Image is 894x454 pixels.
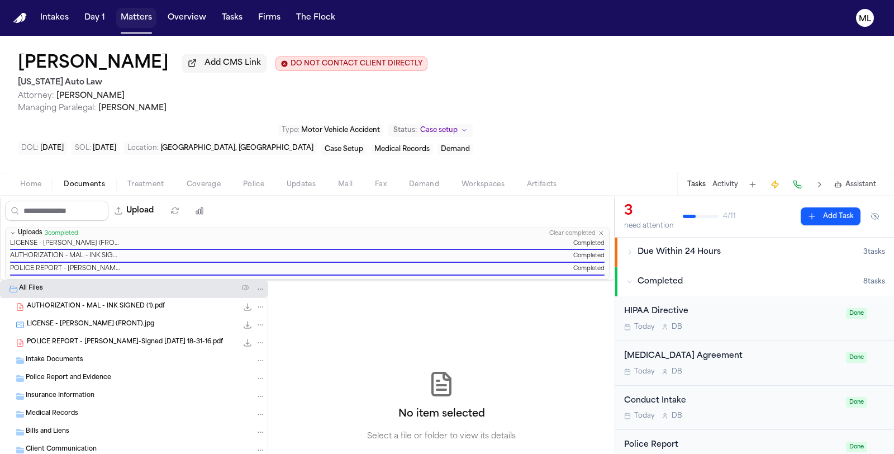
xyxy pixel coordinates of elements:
[5,201,108,221] input: Search files
[846,308,867,319] span: Done
[638,276,683,287] span: Completed
[18,54,169,74] button: Edit matter name
[21,145,39,152] span: DOL :
[187,180,221,189] span: Coverage
[549,230,596,237] button: Clear completed
[301,127,380,134] span: Motor Vehicle Accident
[863,277,885,286] span: 8 task s
[27,302,165,311] span: AUTHORIZATION - MAL - INK SIGNED (1).pdf
[26,409,78,419] span: Medical Records
[116,8,156,28] button: Matters
[745,177,760,192] button: Add Task
[801,207,860,225] button: Add Task
[687,180,706,189] button: Tasks
[292,8,340,28] a: The Flock
[573,240,605,248] span: Completed
[615,341,894,386] div: Open task: Retainer Agreement
[18,104,96,112] span: Managing Paralegal:
[615,238,894,267] button: Due Within 24 Hours3tasks
[767,177,783,192] button: Create Immediate Task
[863,248,885,257] span: 3 task s
[634,412,655,420] span: Today
[367,431,516,442] p: Select a file or folder to view its details
[254,8,285,28] button: Firms
[375,180,387,189] span: Fax
[127,180,164,189] span: Treatment
[462,180,505,189] span: Workspaces
[321,144,367,155] button: Edit service: Case Setup
[712,180,738,189] button: Activity
[846,397,867,408] span: Done
[98,104,167,112] span: [PERSON_NAME]
[420,126,458,135] span: Case setup
[672,412,682,420] span: D B
[624,395,839,408] div: Conduct Intake
[27,338,223,347] span: POLICE REPORT - [PERSON_NAME]-Signed [DATE] 18-31-16.pdf
[634,367,655,376] span: Today
[20,180,41,189] span: Home
[75,145,91,152] span: SOL :
[36,8,73,28] button: Intakes
[393,126,417,135] span: Status:
[527,180,557,189] span: Artifacts
[638,247,721,258] span: Due Within 24 Hours
[634,323,655,332] span: Today
[624,350,839,363] div: [MEDICAL_DATA] Agreement
[790,177,805,192] button: Make a Call
[573,265,605,273] span: Completed
[615,386,894,431] div: Open task: Conduct Intake
[672,367,682,376] span: D B
[409,180,439,189] span: Demand
[108,201,160,221] button: Upload
[242,337,253,348] button: Download POLICE REPORT - Lakisha Buggs-Signed 2025-10-09 18-31-16.pdf
[217,8,247,28] button: Tasks
[18,92,54,100] span: Attorney:
[615,296,894,341] div: Open task: HIPAA Directive
[10,265,122,273] span: POLICE REPORT - [PERSON_NAME]-Signed [DATE] 18-31-16.pdf
[398,406,485,422] h2: No item selected
[242,319,253,330] button: Download LICENSE - BUGGS (FRONT).jpg
[26,356,83,365] span: Intake Documents
[243,180,264,189] span: Police
[72,141,120,155] button: Edit SOL: 2028-10-01
[13,13,27,23] img: Finch Logo
[124,141,317,155] button: Edit Location: Garden City, MI
[10,252,122,261] span: AUTHORIZATION - MAL - INK SIGNED (1).pdf
[834,180,876,189] button: Assistant
[10,240,122,248] span: LICENSE - [PERSON_NAME] (FRONT).jpg
[275,56,427,71] button: Edit client contact restriction
[615,267,894,296] button: Completed8tasks
[40,145,64,152] span: [DATE]
[672,323,682,332] span: D B
[18,141,67,155] button: Edit DOL: 2025-10-01
[182,54,267,72] button: Add CMS Link
[624,202,674,220] div: 3
[64,180,105,189] span: Documents
[19,284,43,294] span: All Files
[438,144,473,155] button: Edit service: Demand
[26,373,111,383] span: Police Report and Evidence
[846,442,867,452] span: Done
[278,125,383,136] button: Edit Type: Motor Vehicle Accident
[845,180,876,189] span: Assistant
[374,146,430,153] span: Medical Records
[859,15,871,23] text: ML
[160,145,313,152] span: [GEOGRAPHIC_DATA], [GEOGRAPHIC_DATA]
[18,76,427,89] h2: [US_STATE] Auto Law
[242,301,253,313] button: Download AUTHORIZATION - MAL - INK SIGNED (1).pdf
[13,13,27,23] a: Home
[325,146,363,153] span: Case Setup
[6,228,609,239] button: Uploads3completedClear completed
[18,54,169,74] h1: [PERSON_NAME]
[388,124,473,137] button: Change status from Case setup
[127,145,159,152] span: Location :
[624,439,839,452] div: Police Report
[242,285,249,291] span: ( 3 )
[291,59,422,68] span: DO NOT CONTACT CLIENT DIRECTLY
[163,8,211,28] button: Overview
[282,127,299,134] span: Type :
